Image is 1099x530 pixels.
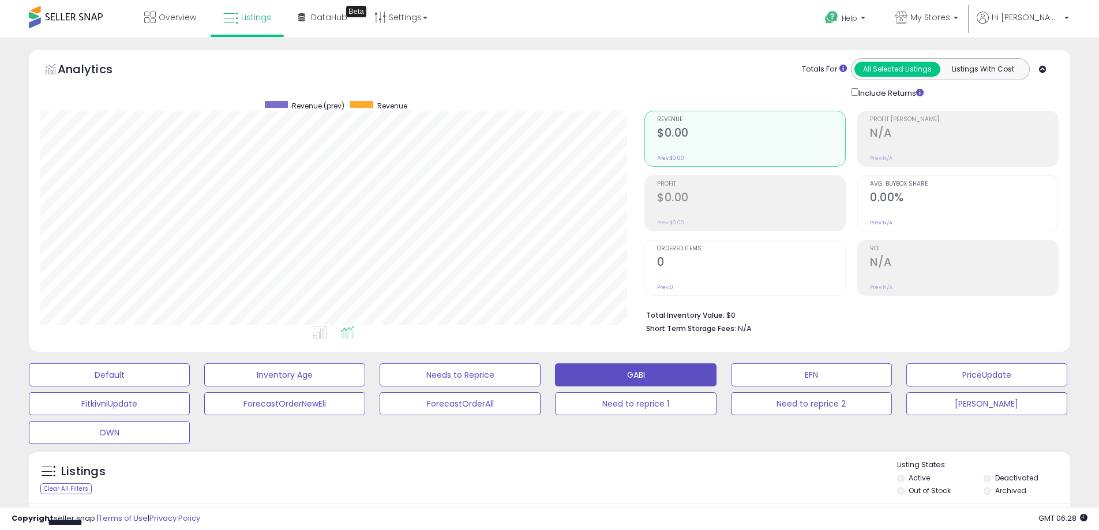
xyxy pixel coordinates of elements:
[241,12,271,23] span: Listings
[346,6,366,17] div: Tooltip anchor
[40,483,92,494] div: Clear All Filters
[657,246,845,252] span: Ordered Items
[842,86,937,99] div: Include Returns
[909,486,951,495] label: Out of Stock
[909,473,930,483] label: Active
[870,191,1058,206] h2: 0.00%
[657,116,845,123] span: Revenue
[29,421,190,444] button: OWN
[657,284,673,291] small: Prev: 0
[657,181,845,187] span: Profit
[992,12,1061,23] span: Hi [PERSON_NAME]
[906,392,1067,415] button: [PERSON_NAME]
[292,101,344,111] span: Revenue (prev)
[646,310,725,320] b: Total Inventory Value:
[870,255,1058,271] h2: N/A
[824,10,839,25] i: Get Help
[12,513,54,524] strong: Copyright
[870,246,1058,252] span: ROI
[906,363,1067,386] button: PriceUpdate
[29,363,190,386] button: Default
[657,219,684,226] small: Prev: $0.00
[58,61,135,80] h5: Analytics
[555,392,716,415] button: Need to reprice 1
[204,363,365,386] button: Inventory Age
[657,255,845,271] h2: 0
[977,12,1069,37] a: Hi [PERSON_NAME]
[738,323,752,334] span: N/A
[311,12,347,23] span: DataHub
[377,101,407,111] span: Revenue
[380,363,541,386] button: Needs to Reprice
[870,181,1058,187] span: Avg. Buybox Share
[995,486,1026,495] label: Archived
[731,392,892,415] button: Need to reprice 2
[816,2,877,37] a: Help
[802,64,847,75] div: Totals For
[646,324,736,333] b: Short Term Storage Fees:
[870,284,892,291] small: Prev: N/A
[61,464,106,480] h5: Listings
[1038,513,1087,524] span: 2025-10-7 06:28 GMT
[731,363,892,386] button: EFN
[657,126,845,142] h2: $0.00
[854,62,940,77] button: All Selected Listings
[159,12,196,23] span: Overview
[646,307,1050,321] li: $0
[897,460,1070,471] p: Listing States:
[555,363,716,386] button: GABI
[870,219,892,226] small: Prev: N/A
[995,473,1038,483] label: Deactivated
[940,62,1026,77] button: Listings With Cost
[657,155,684,161] small: Prev: $0.00
[870,126,1058,142] h2: N/A
[870,155,892,161] small: Prev: N/A
[657,191,845,206] h2: $0.00
[12,513,200,524] div: seller snap | |
[204,392,365,415] button: ForecastOrderNewEli
[870,116,1058,123] span: Profit [PERSON_NAME]
[380,392,541,415] button: ForecastOrderAll
[29,392,190,415] button: FitkivniUpdate
[910,12,950,23] span: My Stores
[842,13,857,23] span: Help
